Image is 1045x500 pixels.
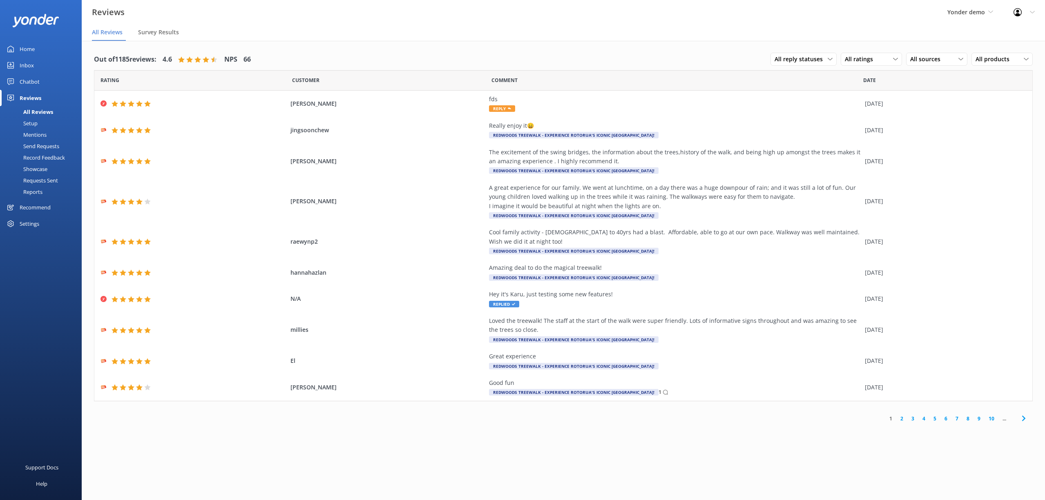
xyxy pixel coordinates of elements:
div: The excitement of the swing bridges, the information about the trees,history of the walk, and bei... [489,148,861,166]
div: Reviews [20,90,41,106]
span: Reply [489,105,515,112]
div: Amazing deal to do the magical treewalk! [489,263,861,272]
div: Redwoods Treewalk - experience Rotorua's iconic [GEOGRAPHIC_DATA]! [489,363,659,369]
a: Mentions [5,129,82,140]
a: Setup [5,118,82,129]
div: Redwoods Treewalk - experience Rotorua's iconic [GEOGRAPHIC_DATA]! [489,336,659,343]
div: Loved the treewalk! The staff at the start of the walk were super friendly. Lots of informative s... [489,316,861,335]
span: All reply statuses [775,55,828,64]
div: Support Docs [25,459,58,476]
span: hannahazlan [290,268,485,277]
div: Requests Sent [5,175,58,186]
h4: 4.6 [163,54,172,65]
span: [PERSON_NAME] [290,99,485,108]
a: 5 [929,415,940,422]
div: [DATE] [865,197,1022,206]
div: [DATE] [865,157,1022,166]
div: Mentions [5,129,47,140]
div: Record Feedback [5,152,65,163]
span: Date [100,76,119,84]
span: ... [998,415,1010,422]
p: 1 [659,388,661,396]
div: Help [36,476,47,492]
div: Redwoods Treewalk - experience Rotorua's iconic [GEOGRAPHIC_DATA]! [489,212,659,219]
h4: Out of 1185 reviews: [94,54,156,65]
div: Recommend [20,199,51,216]
div: [DATE] [865,356,1022,365]
div: Redwoods Treewalk - experience Rotorua's iconic [GEOGRAPHIC_DATA]! [489,389,659,396]
h4: 66 [243,54,251,65]
div: Reports [5,186,42,198]
span: Date [863,76,876,84]
a: 3 [907,415,918,422]
div: fds [489,95,861,104]
span: All sources [910,55,945,64]
span: jingsoonchew [290,126,485,135]
div: All Reviews [5,106,53,118]
div: Hey it's Karu, just testing some new features! [489,290,861,299]
span: [PERSON_NAME] [290,157,485,166]
span: El [290,356,485,365]
div: Showcase [5,163,47,175]
a: Requests Sent [5,175,82,186]
span: Question [491,76,518,84]
a: 8 [962,415,974,422]
div: Really enjoy it😄 [489,121,861,130]
div: Redwoods Treewalk - experience Rotorua's iconic [GEOGRAPHIC_DATA]! [489,248,659,254]
a: Record Feedback [5,152,82,163]
a: Send Requests [5,140,82,152]
a: 7 [951,415,962,422]
div: Home [20,41,35,57]
a: 1 [885,415,896,422]
div: Good fun [489,378,861,387]
span: All Reviews [92,28,123,36]
div: Chatbot [20,73,40,90]
span: raewynp2 [290,237,485,246]
span: millies [290,325,485,334]
span: All ratings [845,55,878,64]
div: [DATE] [865,383,1022,392]
h3: Reviews [92,6,125,19]
div: Cool family activity - [DEMOGRAPHIC_DATA] to 40yrs had a blast. Affordable, able to go at our own... [489,228,861,246]
span: Date [292,76,319,84]
div: [DATE] [865,268,1022,277]
a: Showcase [5,163,82,175]
div: Inbox [20,57,34,73]
div: A great experience for our family. We went at lunchtime, on a day there was a huge downpour of ra... [489,183,861,211]
span: Yonder demo [947,8,985,16]
img: yonder-white-logo.png [12,14,59,27]
div: Setup [5,118,38,129]
span: N/A [290,294,485,303]
span: [PERSON_NAME] [290,383,485,392]
div: Redwoods Treewalk - experience Rotorua's iconic [GEOGRAPHIC_DATA]! [489,167,659,174]
a: 4 [918,415,929,422]
span: Survey Results [138,28,179,36]
span: [PERSON_NAME] [290,197,485,206]
a: 2 [896,415,907,422]
span: All products [976,55,1014,64]
div: Redwoods Treewalk - experience Rotorua's iconic [GEOGRAPHIC_DATA]! [489,274,659,281]
div: [DATE] [865,294,1022,303]
div: [DATE] [865,325,1022,334]
h4: NPS [224,54,237,65]
a: 10 [985,415,998,422]
div: [DATE] [865,237,1022,246]
div: [DATE] [865,126,1022,135]
a: All Reviews [5,106,82,118]
a: Reports [5,186,82,198]
div: [DATE] [865,99,1022,108]
div: Great experience [489,352,861,361]
div: Settings [20,216,39,232]
a: 6 [940,415,951,422]
span: Replied [489,301,519,307]
div: Redwoods Treewalk - experience Rotorua's iconic [GEOGRAPHIC_DATA]! [489,132,659,138]
div: Send Requests [5,140,59,152]
a: 9 [974,415,985,422]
